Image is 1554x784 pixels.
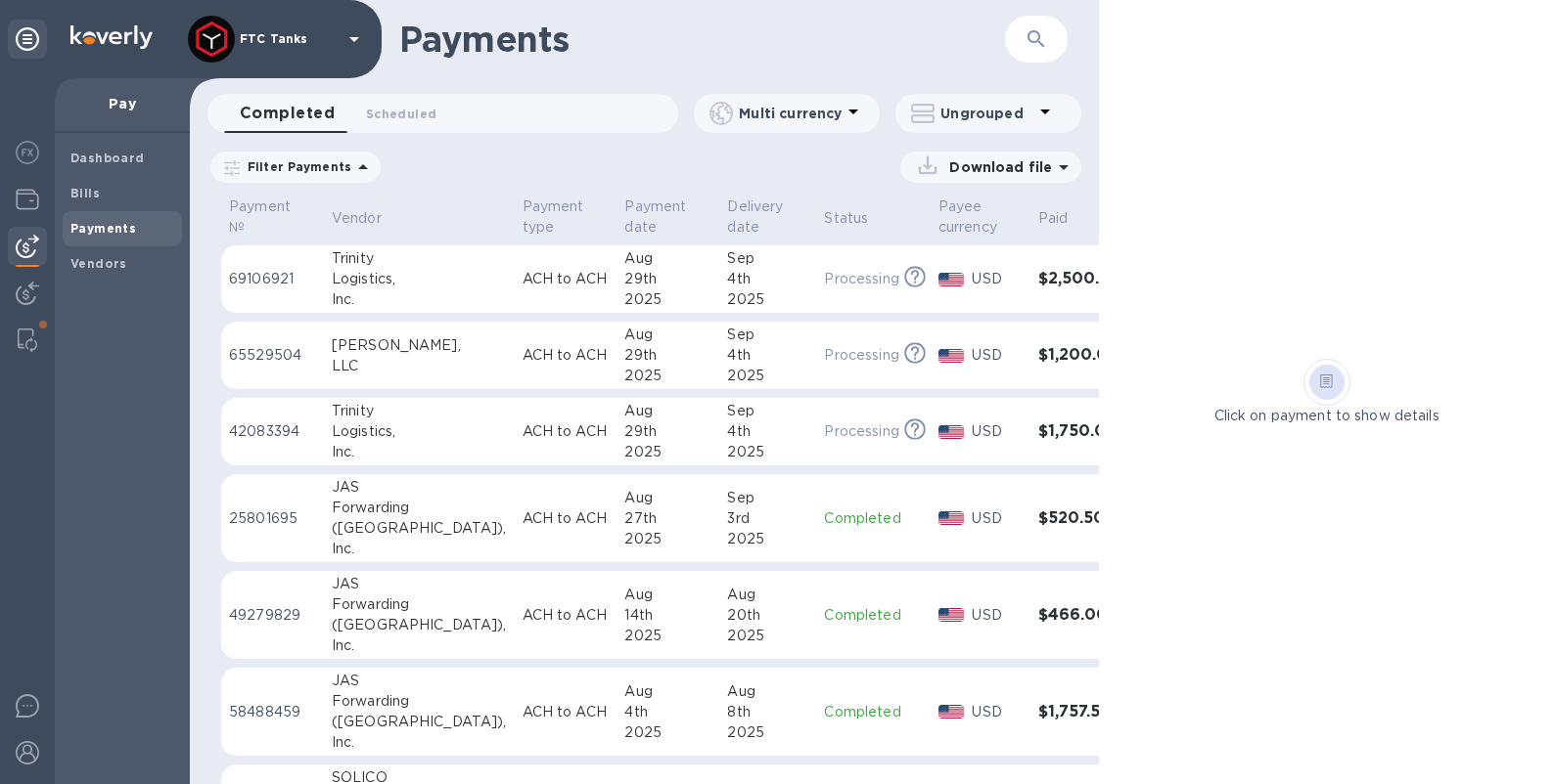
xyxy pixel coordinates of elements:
b: Dashboard [70,151,145,165]
div: 2025 [624,529,711,549]
div: Sep [727,488,808,508]
span: Payment № [229,196,316,238]
div: 29th [624,421,711,442]
img: USD [938,608,965,622]
div: 2025 [727,289,808,310]
span: Payment type [523,196,610,238]
h1: Payments [399,19,935,60]
div: 2025 [624,366,711,386]
div: 29th [624,345,711,366]
div: Aug [727,681,808,702]
span: Status [824,208,893,229]
p: USD [972,605,1022,626]
div: Forwarding [332,498,507,518]
p: ACH to ACH [523,421,610,442]
div: 8th [727,702,808,722]
div: 20th [727,605,808,626]
div: Forwarding [332,691,507,712]
div: Logistics, [332,269,507,289]
p: Completed [824,605,922,626]
img: USD [938,425,965,439]
span: Payee currency [938,196,1023,238]
img: USD [938,273,965,286]
p: 42083394 [229,421,316,442]
h3: $1,200.00 [1038,346,1148,365]
p: Processing [824,421,898,442]
h3: $1,750.00 [1038,422,1148,441]
span: Completed [240,100,335,127]
p: Click on payment to show details [1214,406,1440,426]
div: ([GEOGRAPHIC_DATA]), [332,712,507,732]
b: Bills [70,186,100,200]
div: 2025 [624,626,711,646]
p: FTC Tanks [240,32,338,46]
p: Multi currency [739,104,842,123]
span: Scheduled [366,104,436,124]
p: Ungrouped [940,104,1033,123]
p: USD [972,702,1022,722]
div: Trinity [332,401,507,421]
span: Delivery date [727,196,808,238]
p: 69106921 [229,269,316,289]
div: 29th [624,269,711,289]
div: 4th [624,702,711,722]
p: Payment date [624,196,686,238]
div: Aug [624,585,711,605]
div: 27th [624,508,711,529]
span: Paid [1038,208,1094,229]
div: Aug [624,681,711,702]
p: ACH to ACH [523,605,610,626]
p: Status [824,208,868,229]
div: Sep [727,325,808,345]
h3: $520.50 [1038,509,1148,528]
div: Aug [727,585,808,605]
img: USD [938,349,965,363]
div: 4th [727,421,808,442]
p: USD [972,345,1022,366]
span: Vendor [332,208,407,229]
h3: $466.00 [1038,606,1148,625]
p: Download file [941,157,1052,177]
div: 2025 [727,529,808,549]
div: 4th [727,345,808,366]
div: 2025 [624,289,711,310]
div: LLC [332,356,507,376]
div: 2025 [624,442,711,462]
img: Foreign exchange [16,141,39,164]
div: Forwarding [332,594,507,615]
p: Processing [824,269,898,289]
p: USD [972,269,1022,289]
div: 2025 [727,442,808,462]
div: [PERSON_NAME], [332,335,507,356]
div: 3rd [727,508,808,529]
div: 2025 [727,722,808,743]
div: Aug [624,401,711,421]
p: 49279829 [229,605,316,626]
div: Sep [727,248,808,269]
div: Inc. [332,539,507,559]
p: USD [972,508,1022,529]
div: Sep [727,401,808,421]
p: Payment № [229,196,291,238]
div: Trinity [332,248,507,269]
div: 14th [624,605,711,626]
p: Payment type [523,196,584,238]
div: 2025 [624,722,711,743]
div: ([GEOGRAPHIC_DATA]), [332,615,507,635]
div: ([GEOGRAPHIC_DATA]), [332,518,507,539]
b: Vendors [70,256,127,271]
p: Payee currency [938,196,997,238]
img: Logo [70,25,153,49]
div: JAS [332,574,507,594]
p: Vendor [332,208,382,229]
p: Pay [70,94,174,113]
p: 58488459 [229,702,316,722]
p: USD [972,421,1022,442]
div: Aug [624,488,711,508]
div: Logistics, [332,421,507,442]
h3: $2,500.00 [1038,270,1148,288]
p: ACH to ACH [523,269,610,289]
div: JAS [332,477,507,498]
div: 2025 [727,626,808,646]
div: 2025 [727,366,808,386]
